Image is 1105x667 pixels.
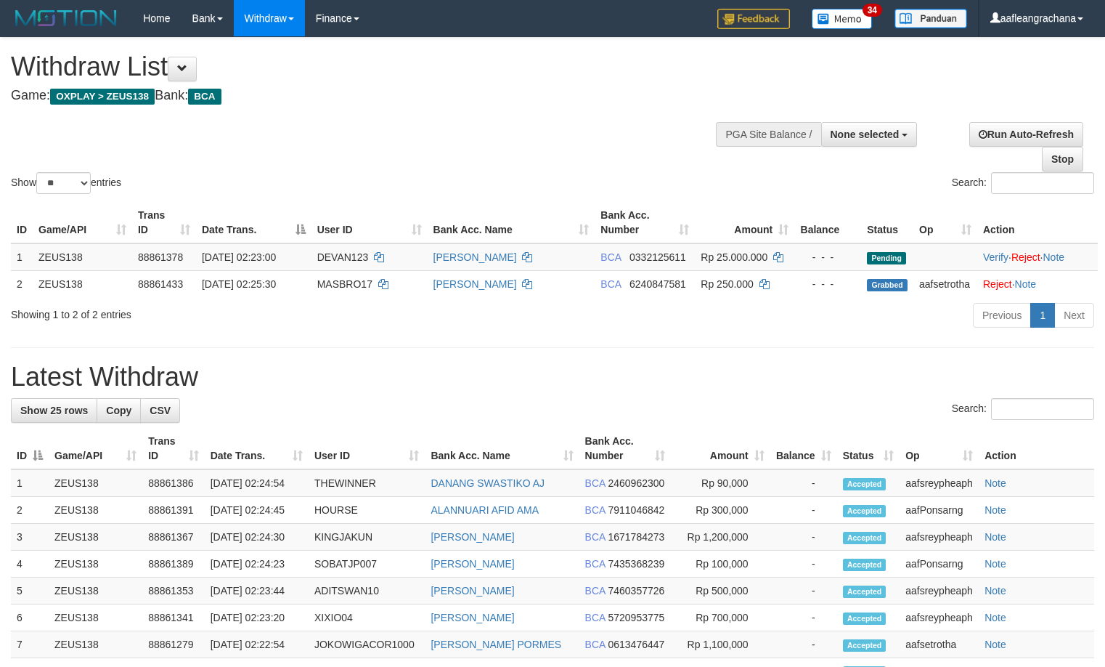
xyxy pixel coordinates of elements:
span: BCA [585,639,605,650]
td: aafPonsarng [900,551,979,578]
a: Note [1043,251,1064,263]
button: None selected [821,122,918,147]
td: - [770,524,837,551]
td: 5 [11,578,49,605]
td: 88861391 [142,497,204,524]
th: Date Trans.: activate to sort column descending [196,202,311,243]
span: Rp 250.000 [701,278,753,290]
th: Trans ID: activate to sort column ascending [142,428,204,469]
td: 2 [11,270,33,297]
span: BCA [585,612,605,623]
th: Balance: activate to sort column ascending [770,428,837,469]
th: Amount: activate to sort column ascending [695,202,794,243]
td: 7 [11,631,49,658]
span: BCA [600,278,621,290]
a: [PERSON_NAME] [431,531,514,543]
th: ID: activate to sort column descending [11,428,49,469]
th: Action [977,202,1098,243]
a: ALANNUARI AFID AMA [431,504,539,516]
a: Previous [973,303,1031,328]
th: Bank Acc. Number: activate to sort column ascending [579,428,672,469]
span: [DATE] 02:23:00 [202,251,276,263]
th: Date Trans.: activate to sort column ascending [205,428,309,469]
a: Run Auto-Refresh [969,122,1083,147]
td: aafsreypheaph [900,524,979,551]
span: Copy 6240847581 to clipboard [629,278,686,290]
th: Op: activate to sort column ascending [913,202,977,243]
td: THEWINNER [309,469,425,497]
td: aafsreypheaph [900,469,979,497]
th: Status: activate to sort column ascending [837,428,900,469]
td: 88861389 [142,551,204,578]
td: ZEUS138 [49,469,142,497]
span: BCA [585,504,605,516]
div: Showing 1 to 2 of 2 entries [11,302,449,322]
td: Rp 1,200,000 [671,524,770,551]
th: User ID: activate to sort column ascending [309,428,425,469]
td: 4 [11,551,49,578]
th: Bank Acc. Number: activate to sort column ascending [595,202,695,243]
a: Note [984,612,1006,623]
span: BCA [585,558,605,570]
td: - [770,551,837,578]
td: 88861386 [142,469,204,497]
th: Game/API: activate to sort column ascending [33,202,132,243]
a: Note [984,558,1006,570]
td: Rp 300,000 [671,497,770,524]
span: Copy 0332125611 to clipboard [629,251,686,263]
span: Rp 25.000.000 [701,251,767,263]
span: OXPLAY > ZEUS138 [50,89,155,105]
a: Next [1054,303,1094,328]
span: Copy 7435368239 to clipboard [608,558,664,570]
th: Op: activate to sort column ascending [900,428,979,469]
td: Rp 1,100,000 [671,631,770,658]
span: Accepted [843,613,886,625]
span: Copy 7460357726 to clipboard [608,585,664,597]
span: 88861378 [138,251,183,263]
th: Bank Acc. Name: activate to sort column ascending [428,202,595,243]
a: Note [984,504,1006,516]
div: - - - [800,277,855,291]
td: · [977,270,1098,297]
span: Copy 0613476447 to clipboard [608,639,664,650]
a: Show 25 rows [11,398,97,423]
td: Rp 90,000 [671,469,770,497]
input: Search: [991,398,1094,420]
a: Copy [97,398,141,423]
td: KINGJAKUN [309,524,425,551]
td: 3 [11,524,49,551]
td: JOKOWIGACOR1000 [309,631,425,658]
span: 34 [863,4,882,17]
td: · · [977,243,1098,271]
span: Accepted [843,559,886,571]
td: [DATE] 02:23:44 [205,578,309,605]
img: Button%20Memo.svg [812,9,873,29]
td: ZEUS138 [33,243,132,271]
td: [DATE] 02:24:54 [205,469,309,497]
td: aafsreypheaph [900,578,979,605]
td: Rp 500,000 [671,578,770,605]
td: 1 [11,469,49,497]
td: aafsetrotha [900,631,979,658]
td: 88861279 [142,631,204,658]
span: Copy 1671784273 to clipboard [608,531,664,543]
span: BCA [585,585,605,597]
span: Accepted [843,532,886,544]
span: Copy 7911046842 to clipboard [608,504,664,516]
td: aafPonsarng [900,497,979,524]
label: Search: [952,172,1094,194]
a: Note [984,585,1006,597]
h1: Withdraw List [11,52,722,81]
a: [PERSON_NAME] [431,612,514,623]
select: Showentries [36,172,91,194]
span: BCA [600,251,621,263]
a: [PERSON_NAME] [433,278,517,290]
span: Accepted [843,478,886,490]
td: ZEUS138 [49,497,142,524]
a: DANANG SWASTIKO AJ [431,477,545,489]
td: ZEUS138 [33,270,132,297]
a: Note [1015,278,1037,290]
span: Grabbed [867,279,908,291]
a: Note [984,531,1006,543]
a: [PERSON_NAME] PORMES [431,639,561,650]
